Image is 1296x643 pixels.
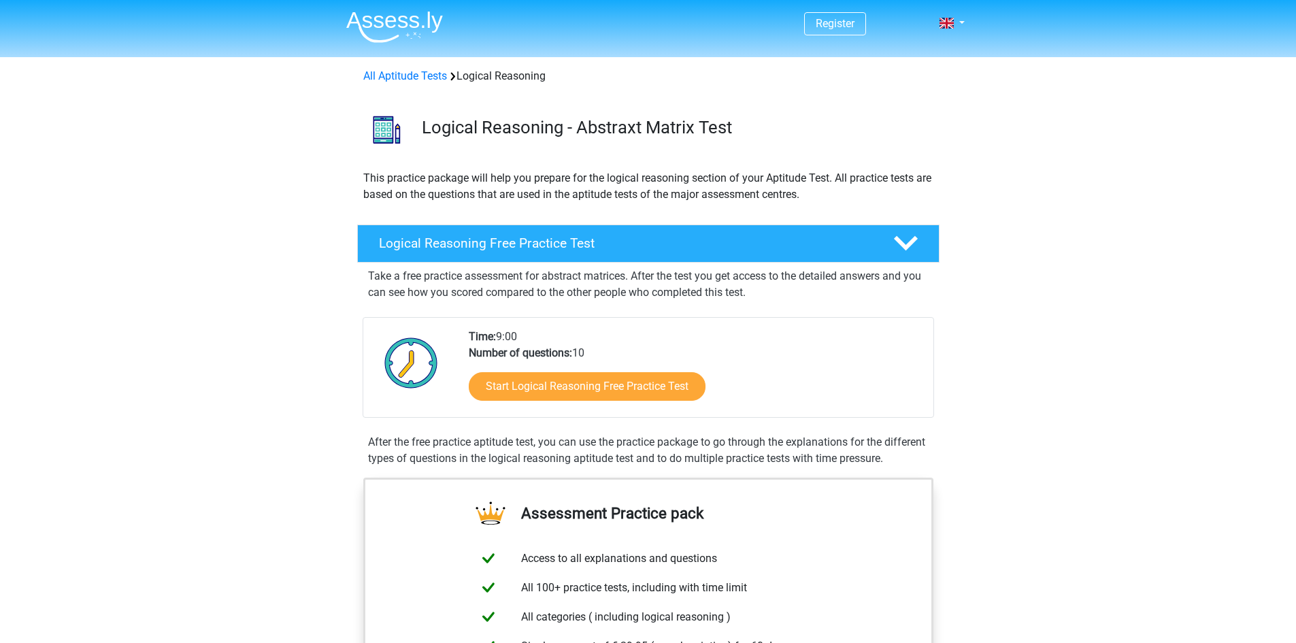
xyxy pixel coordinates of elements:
[352,225,945,263] a: Logical Reasoning Free Practice Test
[368,268,929,301] p: Take a free practice assessment for abstract matrices. After the test you get access to the detai...
[469,372,705,401] a: Start Logical Reasoning Free Practice Test
[358,68,939,84] div: Logical Reasoning
[469,346,572,359] b: Number of questions:
[363,69,447,82] a: All Aptitude Tests
[363,434,934,467] div: After the free practice aptitude test, you can use the practice package to go through the explana...
[469,330,496,343] b: Time:
[459,329,933,417] div: 9:00 10
[363,170,933,203] p: This practice package will help you prepare for the logical reasoning section of your Aptitude Te...
[816,17,854,30] a: Register
[358,101,416,159] img: logical reasoning
[346,11,443,43] img: Assessly
[422,117,929,138] h3: Logical Reasoning - Abstraxt Matrix Test
[379,235,871,251] h4: Logical Reasoning Free Practice Test
[377,329,446,397] img: Clock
